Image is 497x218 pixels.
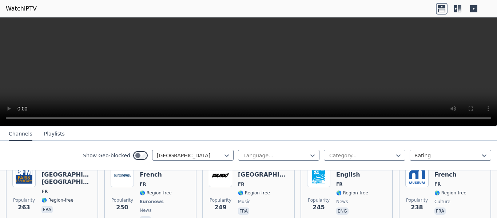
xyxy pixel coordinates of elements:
[238,190,270,196] span: 🌎 Region-free
[12,164,36,187] img: BFM Paris Ile-de-France
[336,164,386,178] h6: France 24 English
[406,197,428,203] span: Popularity
[336,199,348,205] span: news
[140,190,172,196] span: 🌎 Region-free
[111,164,134,187] img: Euronews French
[210,197,231,203] span: Popularity
[13,197,35,203] span: Popularity
[238,199,250,205] span: music
[41,164,92,186] h6: BFM [GEOGRAPHIC_DATA] [GEOGRAPHIC_DATA]
[111,197,133,203] span: Popularity
[209,164,232,187] img: Bblack! Africa
[238,164,288,178] h6: Bblack! [GEOGRAPHIC_DATA]
[140,199,164,205] span: Euronews
[41,189,48,194] span: FR
[434,199,450,205] span: culture
[336,207,349,215] p: eng
[405,164,429,187] img: Museum TV French
[434,190,466,196] span: 🌎 Region-free
[238,181,244,187] span: FR
[9,127,32,141] button: Channels
[140,164,190,178] h6: Euronews French
[83,152,130,159] label: Show Geo-blocked
[116,203,128,212] span: 250
[336,190,368,196] span: 🌎 Region-free
[336,181,342,187] span: FR
[434,181,441,187] span: FR
[308,197,330,203] span: Popularity
[307,164,330,187] img: France 24 English
[238,207,249,215] p: fra
[6,4,37,13] a: WatchIPTV
[18,203,30,212] span: 263
[140,207,151,213] span: news
[41,206,53,213] p: fra
[140,181,146,187] span: FR
[434,207,446,215] p: fra
[44,127,65,141] button: Playlists
[313,203,325,212] span: 245
[214,203,226,212] span: 249
[411,203,423,212] span: 238
[41,197,73,203] span: 🌎 Region-free
[434,164,485,178] h6: Museum TV French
